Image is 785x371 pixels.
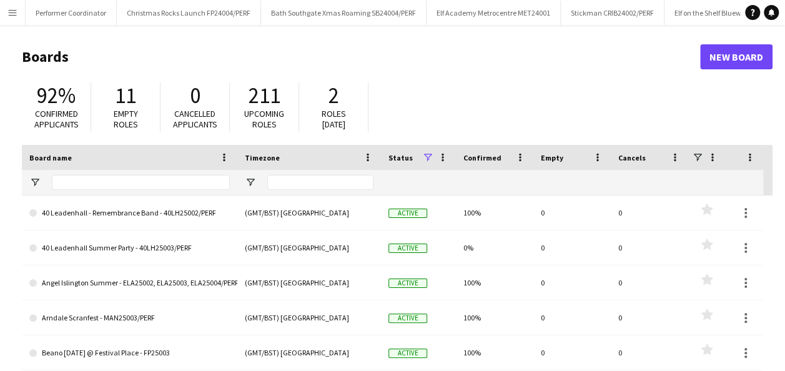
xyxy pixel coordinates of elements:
[541,153,563,162] span: Empty
[114,108,138,130] span: Empty roles
[267,175,373,190] input: Timezone Filter Input
[533,230,611,265] div: 0
[237,230,381,265] div: (GMT/BST) [GEOGRAPHIC_DATA]
[37,82,76,109] span: 92%
[237,265,381,300] div: (GMT/BST) [GEOGRAPHIC_DATA]
[237,335,381,370] div: (GMT/BST) [GEOGRAPHIC_DATA]
[29,335,230,370] a: Beano [DATE] @ Festival Place - FP25003
[388,244,427,253] span: Active
[34,108,79,130] span: Confirmed applicants
[388,153,413,162] span: Status
[388,279,427,288] span: Active
[29,230,230,265] a: 40 Leadenhall Summer Party - 40LH25003/PERF
[388,349,427,358] span: Active
[117,1,261,25] button: Christmas Rocks Launch FP24004/PERF
[245,153,280,162] span: Timezone
[52,175,230,190] input: Board name Filter Input
[456,265,533,300] div: 100%
[29,153,72,162] span: Board name
[237,300,381,335] div: (GMT/BST) [GEOGRAPHIC_DATA]
[26,1,117,25] button: Performer Coordinator
[611,230,688,265] div: 0
[22,47,700,66] h1: Boards
[611,335,688,370] div: 0
[456,230,533,265] div: 0%
[533,195,611,230] div: 0
[700,44,773,69] a: New Board
[427,1,561,25] button: Elf Academy Metrocentre MET24001
[29,195,230,230] a: 40 Leadenhall - Remembrance Band - 40LH25002/PERF
[245,177,256,188] button: Open Filter Menu
[29,300,230,335] a: Arndale Scranfest - MAN25003/PERF
[533,335,611,370] div: 0
[115,82,136,109] span: 11
[237,195,381,230] div: (GMT/BST) [GEOGRAPHIC_DATA]
[261,1,427,25] button: Bath Southgate Xmas Roaming SB24004/PERF
[388,209,427,218] span: Active
[533,265,611,300] div: 0
[533,300,611,335] div: 0
[328,82,339,109] span: 2
[456,195,533,230] div: 100%
[190,82,200,109] span: 0
[561,1,664,25] button: Stickman CRIB24002/PERF
[618,153,646,162] span: Cancels
[173,108,217,130] span: Cancelled applicants
[244,108,284,130] span: Upcoming roles
[29,265,230,300] a: Angel Islington Summer - ELA25002, ELA25003, ELA25004/PERF
[322,108,346,130] span: Roles [DATE]
[611,300,688,335] div: 0
[456,335,533,370] div: 100%
[611,195,688,230] div: 0
[249,82,280,109] span: 211
[388,314,427,323] span: Active
[456,300,533,335] div: 100%
[463,153,501,162] span: Confirmed
[611,265,688,300] div: 0
[29,177,41,188] button: Open Filter Menu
